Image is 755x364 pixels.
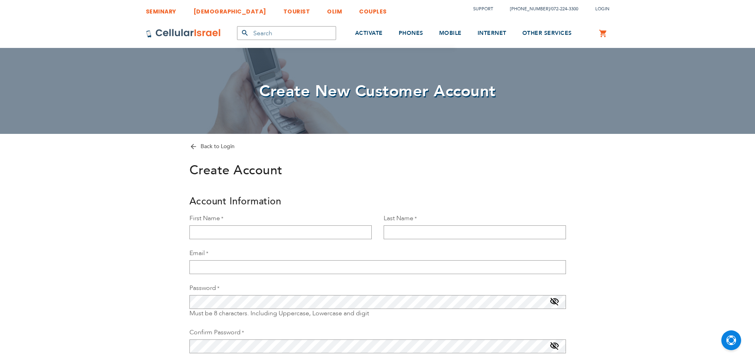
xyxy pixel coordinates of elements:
span: INTERNET [478,29,507,37]
span: Email [189,249,205,257]
span: PHONES [399,29,423,37]
input: Last Name [384,225,566,239]
a: SEMINARY [146,2,176,17]
span: Confirm Password [189,328,241,337]
span: OTHER SERVICES [522,29,572,37]
span: ACTIVATE [355,29,383,37]
a: OTHER SERVICES [522,19,572,48]
a: OLIM [327,2,342,17]
img: Cellular Israel Logo [146,29,221,38]
span: Create New Customer Account [259,80,496,102]
span: Password [189,284,216,292]
input: First Name [189,225,372,239]
a: TOURIST [283,2,310,17]
a: Back to Login [189,143,235,150]
input: Email [189,260,566,274]
a: COUPLES [359,2,387,17]
span: Back to Login [201,143,235,150]
h3: Account Information [189,195,566,208]
a: MOBILE [439,19,462,48]
span: First Name [189,214,220,223]
span: MOBILE [439,29,462,37]
a: ACTIVATE [355,19,383,48]
a: INTERNET [478,19,507,48]
input: Search [237,26,336,40]
span: Login [595,6,610,12]
span: Must be 8 characters. Including Uppercase, Lowercase and digit [189,309,369,318]
span: Last Name [384,214,413,223]
li: / [502,3,578,15]
span: Create Account [189,162,283,179]
a: PHONES [399,19,423,48]
a: [DEMOGRAPHIC_DATA] [193,2,266,17]
a: [PHONE_NUMBER] [510,6,550,12]
a: Support [473,6,493,12]
a: 072-224-3300 [551,6,578,12]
